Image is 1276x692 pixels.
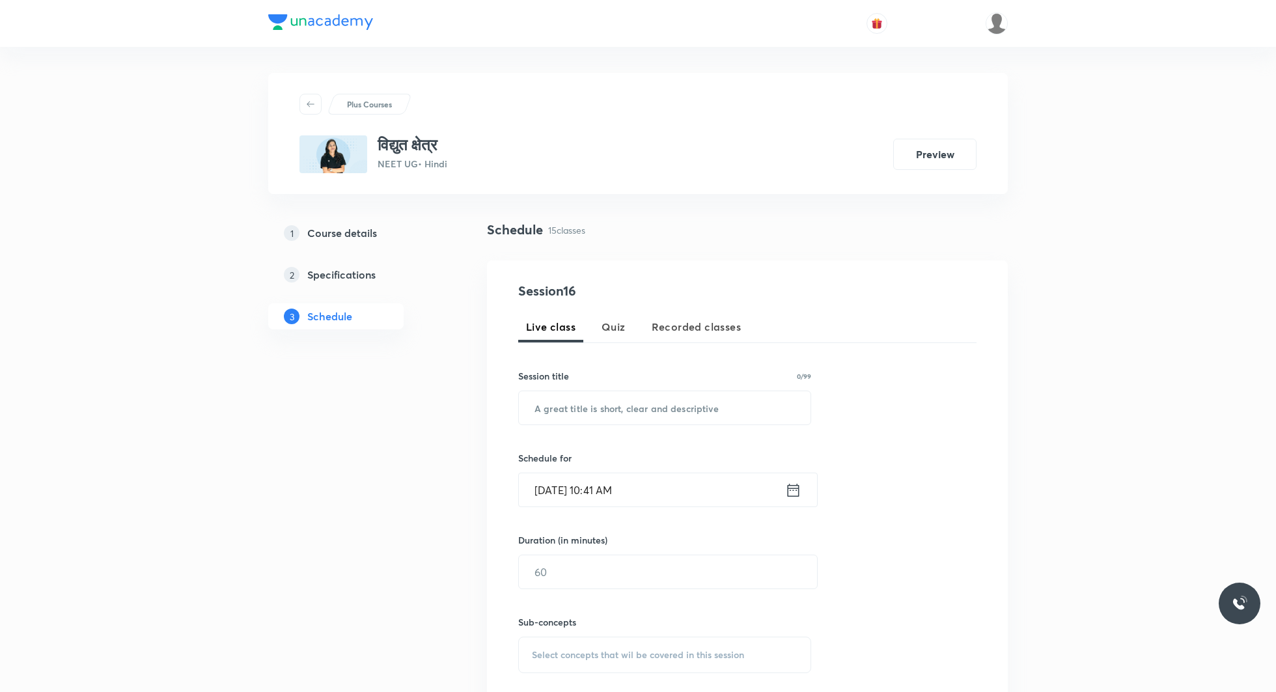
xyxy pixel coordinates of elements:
[519,555,817,588] input: 60
[602,319,626,335] span: Quiz
[268,262,445,288] a: 2Specifications
[268,14,373,33] a: Company Logo
[1232,596,1247,611] img: ttu
[518,615,811,629] h6: Sub-concepts
[797,373,811,380] p: 0/99
[268,220,445,246] a: 1Course details
[986,12,1008,35] img: Siddharth Mitra
[532,650,744,660] span: Select concepts that wil be covered in this session
[268,14,373,30] img: Company Logo
[518,281,756,301] h4: Session 16
[284,267,299,283] p: 2
[518,369,569,383] h6: Session title
[518,533,607,547] h6: Duration (in minutes)
[307,225,377,241] h5: Course details
[867,13,887,34] button: avatar
[871,18,883,29] img: avatar
[487,220,543,240] h4: Schedule
[518,451,811,465] h6: Schedule for
[378,135,447,154] h3: विद्युत क्षेत्र
[284,225,299,241] p: 1
[526,319,576,335] span: Live class
[284,309,299,324] p: 3
[299,135,367,173] img: 5AFEC5F2-58A9-488E-B73E-AF7FA56527E4_plus.png
[307,267,376,283] h5: Specifications
[652,319,741,335] span: Recorded classes
[519,391,811,424] input: A great title is short, clear and descriptive
[548,223,585,237] p: 15 classes
[893,139,977,170] button: Preview
[347,98,392,110] p: Plus Courses
[307,309,352,324] h5: Schedule
[378,157,447,171] p: NEET UG • Hindi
